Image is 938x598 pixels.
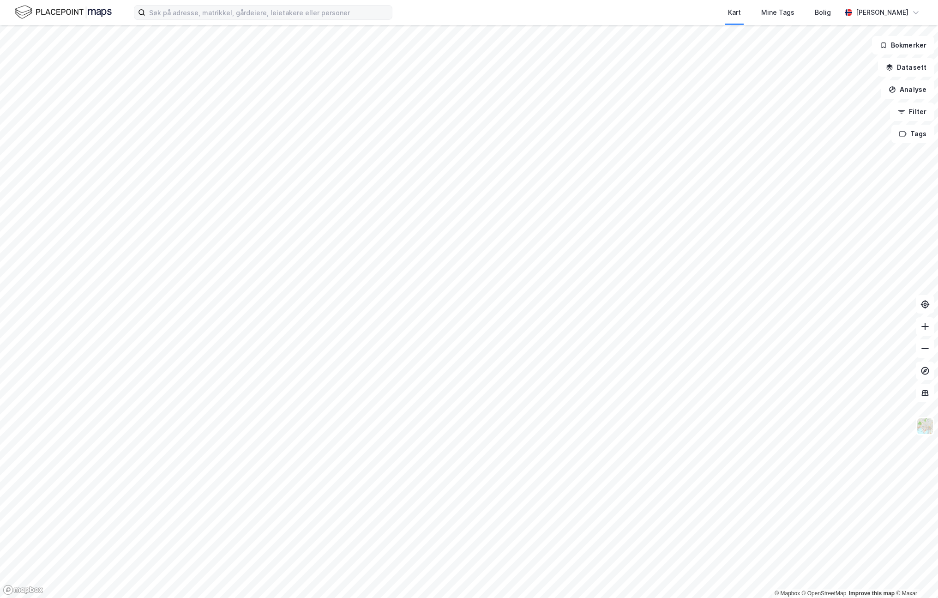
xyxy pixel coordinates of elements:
[145,6,392,19] input: Søk på adresse, matrikkel, gårdeiere, leietakere eller personer
[15,4,112,20] img: logo.f888ab2527a4732fd821a326f86c7f29.svg
[815,7,831,18] div: Bolig
[892,554,938,598] div: Kontrollprogram for chat
[728,7,741,18] div: Kart
[856,7,908,18] div: [PERSON_NAME]
[892,554,938,598] iframe: Chat Widget
[761,7,794,18] div: Mine Tags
